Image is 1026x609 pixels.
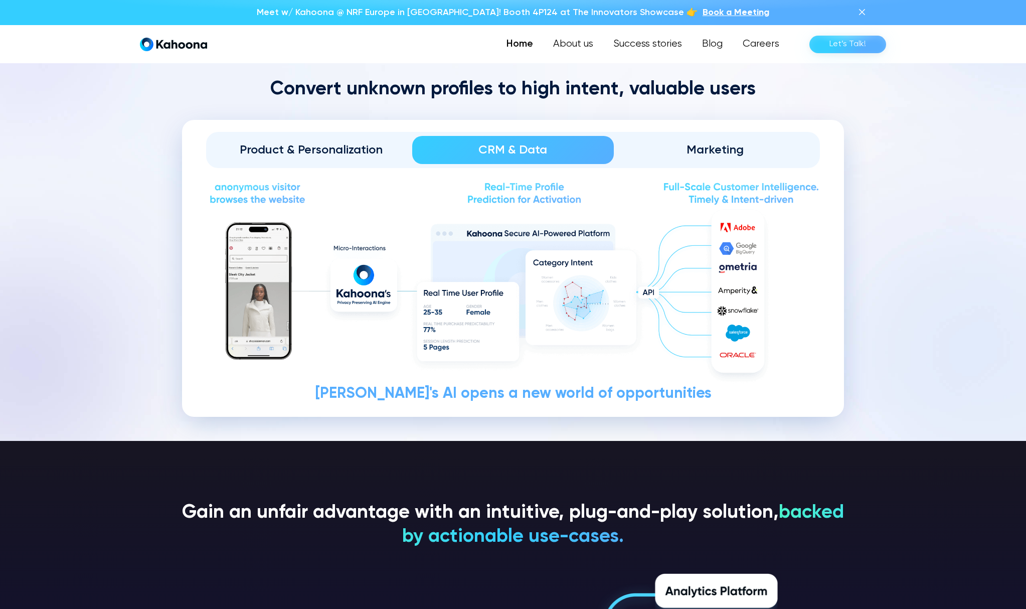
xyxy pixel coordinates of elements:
[426,142,600,158] div: CRM & Data
[496,34,543,54] a: Home
[182,78,844,102] h2: Convert unknown profiles to high intent, valuable users
[140,37,207,52] a: home
[809,36,886,53] a: Let’s Talk!
[703,8,769,17] span: Book a Meeting
[829,36,866,52] div: Let’s Talk!
[224,142,398,158] div: Product & Personalization
[543,34,603,54] a: About us
[182,501,844,549] h3: Gain an unfair advantage with an intuitive, plug-and-play solution,
[603,34,692,54] a: Success stories
[703,6,769,19] a: Book a Meeting
[733,34,789,54] a: Careers
[692,34,733,54] a: Blog
[206,386,820,402] div: [PERSON_NAME]'s AI opens a new world of opportunities
[628,142,802,158] div: Marketing
[257,6,698,19] p: Meet w/ Kahoona @ NRF Europe in [GEOGRAPHIC_DATA]! Booth 4P124 at The Innovators Showcase 👉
